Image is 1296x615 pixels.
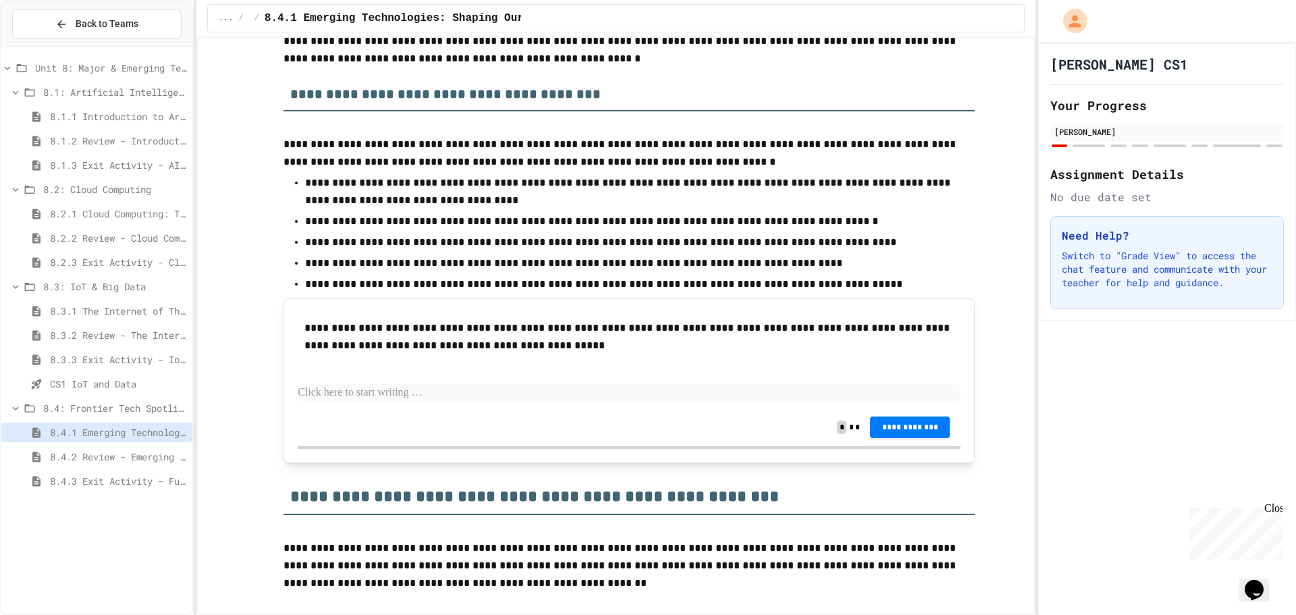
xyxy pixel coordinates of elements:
[50,207,187,221] span: 8.2.1 Cloud Computing: Transforming the Digital World
[50,352,187,367] span: 8.3.3 Exit Activity - IoT Data Detective Challenge
[1049,5,1091,36] div: My Account
[219,13,234,24] span: ...
[50,328,187,342] span: 8.3.2 Review - The Internet of Things and Big Data
[1062,249,1272,290] p: Switch to "Grade View" to access the chat feature and communicate with your teacher for help and ...
[1050,189,1284,205] div: No due date set
[50,425,187,439] span: 8.4.1 Emerging Technologies: Shaping Our Digital Future
[1050,96,1284,115] h2: Your Progress
[1050,165,1284,184] h2: Assignment Details
[43,182,187,196] span: 8.2: Cloud Computing
[76,17,138,31] span: Back to Teams
[50,255,187,269] span: 8.2.3 Exit Activity - Cloud Service Detective
[50,304,187,318] span: 8.3.1 The Internet of Things and Big Data: Our Connected Digital World
[35,61,187,75] span: Unit 8: Major & Emerging Technologies
[1184,502,1282,560] iframe: chat widget
[50,109,187,124] span: 8.1.1 Introduction to Artificial Intelligence
[12,9,182,38] button: Back to Teams
[50,474,187,488] span: 8.4.3 Exit Activity - Future Tech Challenge
[1062,228,1272,244] h3: Need Help?
[1239,561,1282,601] iframe: chat widget
[50,450,187,464] span: 8.4.2 Review - Emerging Technologies: Shaping Our Digital Future
[254,13,259,24] span: /
[5,5,93,86] div: Chat with us now!Close
[50,158,187,172] span: 8.1.3 Exit Activity - AI Detective
[50,231,187,245] span: 8.2.2 Review - Cloud Computing
[50,377,187,391] span: CS1 IoT and Data
[238,13,243,24] span: /
[1054,126,1280,138] div: [PERSON_NAME]
[43,279,187,294] span: 8.3: IoT & Big Data
[50,134,187,148] span: 8.1.2 Review - Introduction to Artificial Intelligence
[43,401,187,415] span: 8.4: Frontier Tech Spotlight
[1050,55,1188,74] h1: [PERSON_NAME] CS1
[43,85,187,99] span: 8.1: Artificial Intelligence Basics
[265,10,621,26] span: 8.4.1 Emerging Technologies: Shaping Our Digital Future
